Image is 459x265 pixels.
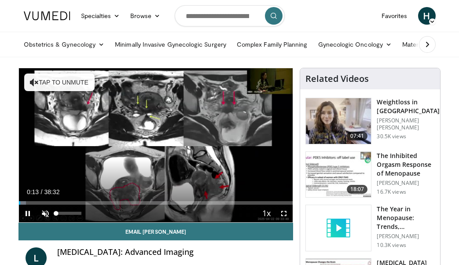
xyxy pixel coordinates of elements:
[377,133,406,140] p: 30.5K views
[377,233,435,240] p: [PERSON_NAME]
[418,7,436,25] a: H
[19,68,293,222] video-js: Video Player
[377,117,440,131] p: [PERSON_NAME] [PERSON_NAME]
[125,7,165,25] a: Browse
[347,185,368,194] span: 18:07
[313,36,397,53] a: Gynecologic Oncology
[18,36,110,53] a: Obstetrics & Gynecology
[18,223,294,240] a: Email [PERSON_NAME]
[306,205,371,251] img: video_placeholder_short.svg
[56,212,81,215] div: Volume Level
[24,11,70,20] img: VuMedi Logo
[110,36,231,53] a: Minimally Invasive Gynecologic Surgery
[377,151,435,178] h3: The Inhibited Orgasm Response of Menopause
[257,205,275,222] button: Playback Rate
[24,74,95,91] button: Tap to unmute
[305,205,435,251] a: The Year in Menopause: Trends, Controversies & Future Directions [PERSON_NAME] 10.3K views
[377,188,406,195] p: 16.7K views
[175,5,285,26] input: Search topics, interventions
[27,188,39,195] span: 0:13
[76,7,125,25] a: Specialties
[44,188,59,195] span: 38:32
[306,98,371,144] img: 9983fed1-7565-45be-8934-aef1103ce6e2.150x105_q85_crop-smart_upscale.jpg
[305,151,435,198] a: 18:07 The Inhibited Orgasm Response of Menopause [PERSON_NAME] 16.7K views
[37,205,54,222] button: Unmute
[57,247,286,257] h4: [MEDICAL_DATA]: Advanced Imaging
[376,7,413,25] a: Favorites
[41,188,43,195] span: /
[305,74,369,84] h4: Related Videos
[377,242,406,249] p: 10.3K views
[377,205,435,231] h3: The Year in Menopause: Trends, Controversies & Future Directions
[377,98,440,115] h3: Weightloss in [GEOGRAPHIC_DATA]
[231,36,313,53] a: Complex Family Planning
[19,201,293,205] div: Progress Bar
[306,152,371,198] img: 283c0f17-5e2d-42ba-a87c-168d447cdba4.150x105_q85_crop-smart_upscale.jpg
[305,98,435,144] a: 07:41 Weightloss in [GEOGRAPHIC_DATA] [PERSON_NAME] [PERSON_NAME] 30.5K views
[275,205,293,222] button: Fullscreen
[19,205,37,222] button: Pause
[347,132,368,140] span: 07:41
[377,180,435,187] p: [PERSON_NAME]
